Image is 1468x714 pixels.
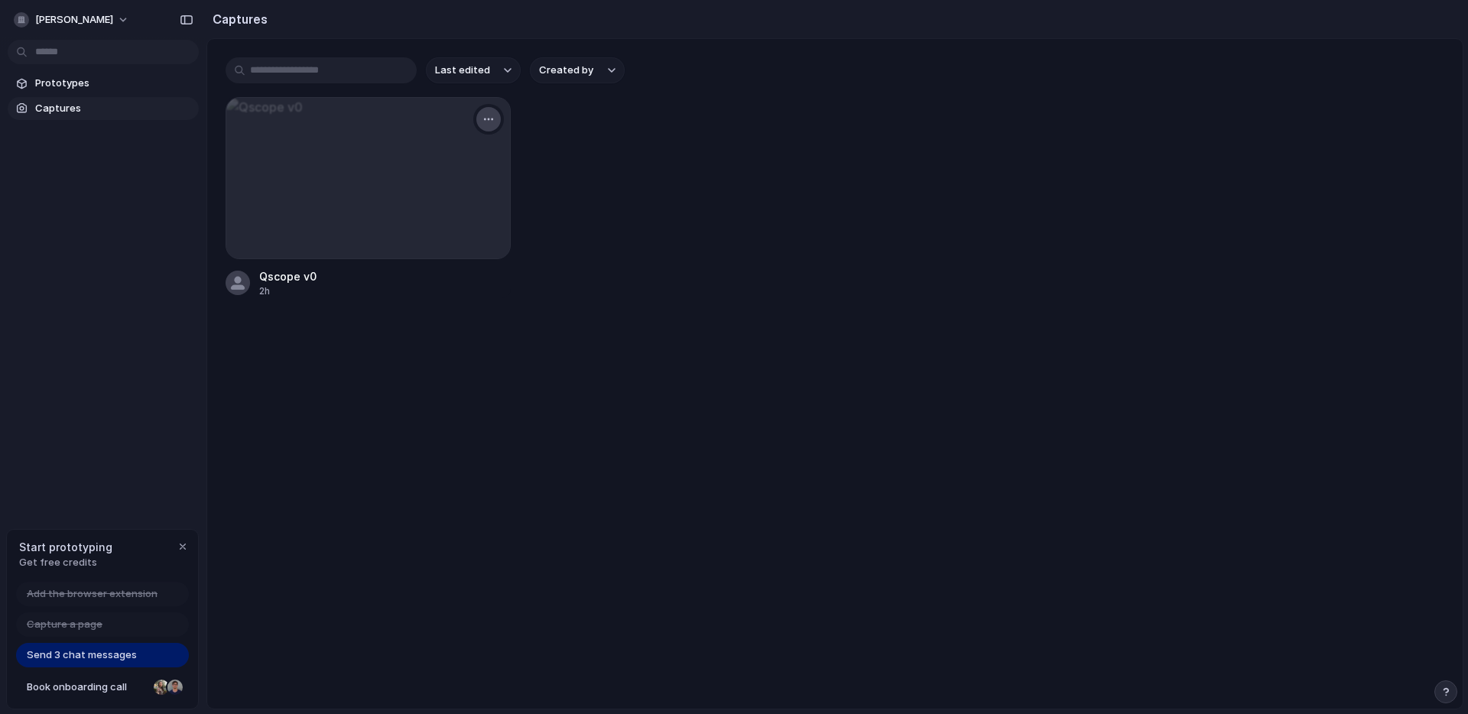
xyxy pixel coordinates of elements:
[259,268,317,284] div: Qscope v0
[27,617,102,632] span: Capture a page
[16,675,189,699] a: Book onboarding call
[35,76,193,91] span: Prototypes
[8,72,199,95] a: Prototypes
[35,12,113,28] span: [PERSON_NAME]
[539,63,593,78] span: Created by
[206,10,268,28] h2: Captures
[530,57,625,83] button: Created by
[8,8,137,32] button: [PERSON_NAME]
[27,586,158,602] span: Add the browser extension
[152,678,171,696] div: Nicole Kubica
[35,101,193,116] span: Captures
[166,678,184,696] div: Christian Iacullo
[426,57,521,83] button: Last edited
[435,63,490,78] span: Last edited
[259,284,317,298] div: 2h
[8,97,199,120] a: Captures
[27,647,137,663] span: Send 3 chat messages
[19,555,112,570] span: Get free credits
[27,680,148,695] span: Book onboarding call
[19,539,112,555] span: Start prototyping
